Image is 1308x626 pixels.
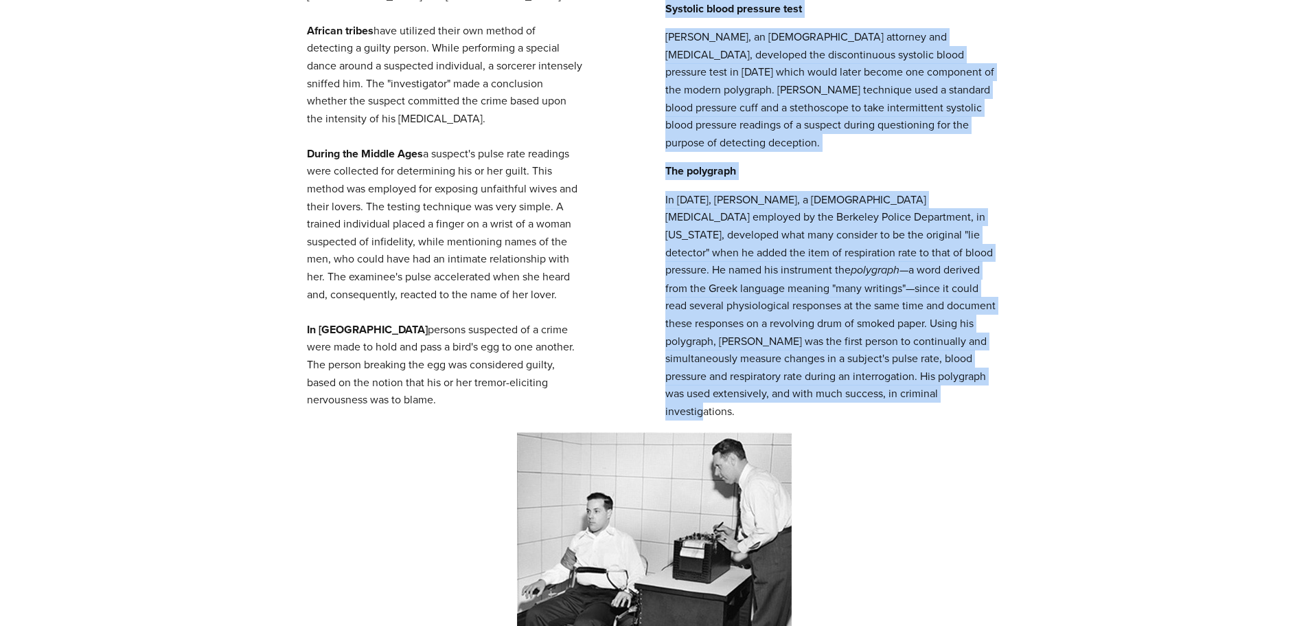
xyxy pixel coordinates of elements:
em: polygraph [851,264,899,277]
strong: In [GEOGRAPHIC_DATA] [307,322,428,337]
p: [PERSON_NAME], an [DEMOGRAPHIC_DATA] attorney and [MEDICAL_DATA], developed the discontinuous sys... [665,28,1001,151]
strong: The polygraph [665,163,736,179]
strong: African tribes [307,23,374,38]
strong: During the Middle Ages [307,146,423,161]
strong: Systolic blood pressure test [665,1,802,16]
p: In [DATE], [PERSON_NAME], a [DEMOGRAPHIC_DATA] [MEDICAL_DATA] employed by the Berkeley Police Dep... [665,191,1001,421]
